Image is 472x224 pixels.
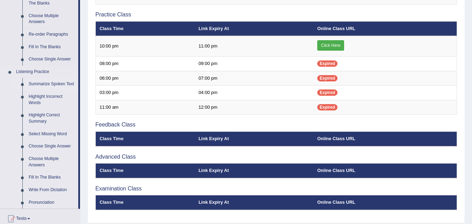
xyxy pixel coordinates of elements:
[195,71,313,86] td: 07:00 pm
[96,100,195,115] td: 11:00 am
[317,60,337,67] span: Expired
[317,75,337,81] span: Expired
[195,132,313,146] th: Link Expiry At
[96,36,195,57] td: 10:00 pm
[96,21,195,36] th: Class Time
[95,122,457,128] h3: Feedback Class
[195,195,313,210] th: Link Expiry At
[195,86,313,100] td: 04:00 pm
[26,171,78,184] a: Fill In The Blanks
[313,21,457,36] th: Online Class URL
[96,164,195,178] th: Class Time
[26,140,78,153] a: Choose Single Answer
[26,53,78,66] a: Choose Single Answer
[26,109,78,128] a: Highlight Correct Summary
[95,186,457,192] h3: Examination Class
[313,132,457,146] th: Online Class URL
[13,66,78,78] a: Listening Practice
[95,12,457,18] h3: Practice Class
[95,154,457,160] h3: Advanced Class
[26,10,78,28] a: Choose Multiple Answers
[96,86,195,100] td: 03:00 pm
[195,100,313,115] td: 12:00 pm
[26,91,78,109] a: Highlight Incorrect Words
[195,21,313,36] th: Link Expiry At
[26,196,78,209] a: Pronunciation
[195,57,313,71] td: 09:00 pm
[317,89,337,96] span: Expired
[26,28,78,41] a: Re-order Paragraphs
[195,164,313,178] th: Link Expiry At
[96,57,195,71] td: 08:00 pm
[26,78,78,91] a: Summarize Spoken Text
[96,132,195,146] th: Class Time
[96,195,195,210] th: Class Time
[195,36,313,57] td: 11:00 pm
[317,104,337,110] span: Expired
[26,41,78,53] a: Fill In The Blanks
[26,153,78,171] a: Choose Multiple Answers
[26,184,78,196] a: Write From Dictation
[26,128,78,140] a: Select Missing Word
[313,164,457,178] th: Online Class URL
[313,195,457,210] th: Online Class URL
[96,71,195,86] td: 06:00 pm
[317,40,344,51] a: Click Here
